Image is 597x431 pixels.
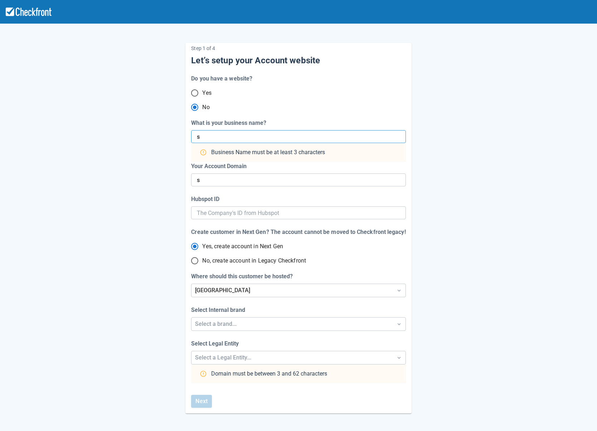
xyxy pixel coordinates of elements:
[195,286,389,295] div: [GEOGRAPHIC_DATA]
[191,339,242,348] label: Select Legal Entity
[191,43,406,54] p: Step 1 of 4
[191,195,222,204] label: Hubspot ID
[395,354,403,361] span: Dropdown icon
[200,370,327,377] div: Domain must be between 3 and 62 characters
[202,89,211,97] span: Yes
[191,162,249,171] label: Your Account Domain
[200,149,325,156] div: Business Name must be at least 3 characters
[494,354,597,431] iframe: Chat Widget
[191,55,406,66] h5: Let’s setup your Account website
[195,320,389,328] div: Select a brand...
[191,306,248,314] label: Select Internal brand
[197,130,398,143] input: This will be your Account domain
[191,119,269,127] label: What is your business name?
[195,353,389,362] div: Select a Legal Entity...
[202,256,306,265] span: No, create account in Legacy Checkfront
[395,287,403,294] span: Dropdown icon
[395,320,403,328] span: Dropdown icon
[202,103,209,112] span: No
[191,272,296,281] label: Where should this customer be hosted?
[197,206,400,219] input: The Company's ID from Hubspot
[191,74,252,83] div: Do you have a website?
[191,228,406,236] div: Create customer in Next Gen? The account cannot be moved to Checkfront legacy!
[202,242,283,251] span: Yes, create account in Next Gen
